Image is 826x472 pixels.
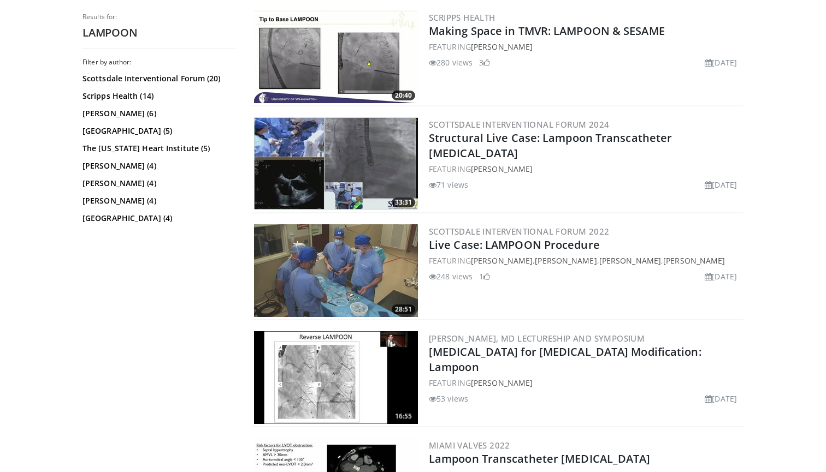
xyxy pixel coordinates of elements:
a: [PERSON_NAME] [471,164,533,174]
li: [DATE] [705,57,737,68]
a: Scripps Health [429,12,495,23]
a: Miami Valves 2022 [429,440,510,451]
a: The [US_STATE] Heart Institute (5) [82,143,233,154]
li: 71 views [429,179,468,190]
a: [PERSON_NAME] [471,378,533,388]
a: Making Space in TMVR: LAMPOON & SESAME [429,23,665,38]
li: 248 views [429,271,473,282]
a: [PERSON_NAME] [471,41,533,52]
a: [GEOGRAPHIC_DATA] (5) [82,126,233,136]
a: 20:40 [254,10,418,103]
a: [PERSON_NAME] (4) [82,160,233,171]
a: Structural Live Case: Lampoon Transcatheter [MEDICAL_DATA] [429,130,672,160]
a: [PERSON_NAME] [535,255,597,266]
div: FEATURING , , , [429,255,741,266]
img: 9f96c35d-3c9a-4127-830f-ae5305ca13df.300x170_q85_crop-smart_upscale.jpg [254,117,418,210]
a: [MEDICAL_DATA] for [MEDICAL_DATA] Modification: Lampoon [429,344,701,374]
li: 53 views [429,393,468,404]
li: [DATE] [705,179,737,190]
a: [PERSON_NAME] [663,255,725,266]
a: Scottsdale Interventional Forum 2024 [429,119,609,130]
a: [PERSON_NAME] (4) [82,178,233,189]
li: 1 [479,271,490,282]
img: e8a790cc-3db8-484a-98d6-1f0e0c8f9f94.300x170_q85_crop-smart_upscale.jpg [254,10,418,103]
a: [PERSON_NAME] [471,255,533,266]
span: 20:40 [392,91,415,100]
h3: Filter by author: [82,58,235,67]
a: [PERSON_NAME] (6) [82,108,233,119]
a: 16:55 [254,331,418,424]
img: a323d1b5-b59f-4f7a-8cb5-084d3b89846a.300x170_q85_crop-smart_upscale.jpg [254,331,418,424]
a: [GEOGRAPHIC_DATA] (4) [82,213,233,224]
a: Scottsdale Interventional Forum 2022 [429,226,609,237]
span: 16:55 [392,411,415,421]
img: 7c4bea8a-fedb-4cb7-925a-bccd0e05fedc.300x170_q85_crop-smart_upscale.jpg [254,224,418,317]
a: Scottsdale Interventional Forum (20) [82,73,233,84]
a: [PERSON_NAME] (4) [82,195,233,206]
a: 28:51 [254,224,418,317]
a: [PERSON_NAME], MD Lectureship and Symposium [429,333,645,344]
span: 33:31 [392,198,415,207]
a: Lampoon Transcatheter [MEDICAL_DATA] [429,451,651,466]
li: 3 [479,57,490,68]
li: [DATE] [705,393,737,404]
div: FEATURING [429,41,741,52]
p: Results for: [82,13,235,21]
span: 28:51 [392,304,415,314]
div: FEATURING [429,163,741,175]
li: 280 views [429,57,473,68]
a: Live Case: LAMPOON Procedure [429,237,600,252]
a: Scripps Health (14) [82,91,233,101]
a: 33:31 [254,117,418,210]
li: [DATE] [705,271,737,282]
div: FEATURING [429,377,741,389]
h2: LAMPOON [82,26,235,40]
a: [PERSON_NAME] [599,255,661,266]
